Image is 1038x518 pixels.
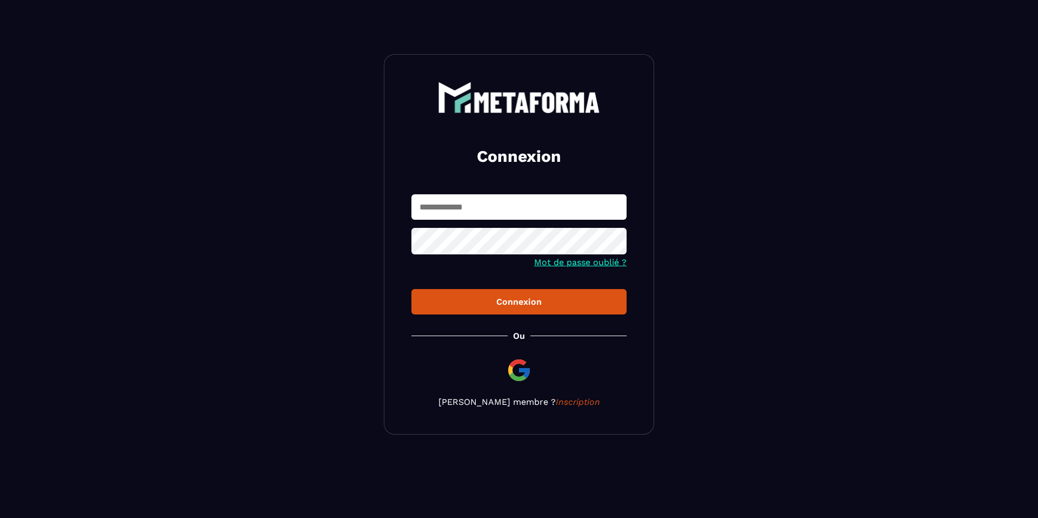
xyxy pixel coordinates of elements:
[534,257,627,267] a: Mot de passe oublié ?
[411,397,627,407] p: [PERSON_NAME] membre ?
[438,82,600,113] img: logo
[424,146,614,167] h2: Connexion
[506,357,532,383] img: google
[556,397,600,407] a: Inscription
[411,82,627,113] a: logo
[411,289,627,314] button: Connexion
[513,331,525,341] p: Ou
[420,297,618,307] div: Connexion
